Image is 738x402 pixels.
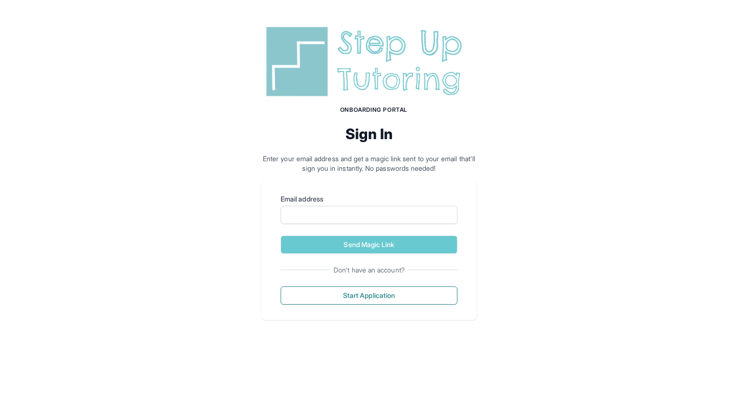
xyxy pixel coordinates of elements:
[261,23,477,100] img: Step Up Tutoring horizontal logo
[281,194,457,204] label: Email address
[281,286,457,305] button: Start Application
[261,125,477,142] h2: Sign In
[330,265,408,275] span: Don't have an account?
[271,106,477,114] h1: Onboarding Portal
[281,236,457,254] button: Send Magic Link
[261,154,477,173] p: Enter your email address and get a magic link sent to your email that'll sign you in instantly. N...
